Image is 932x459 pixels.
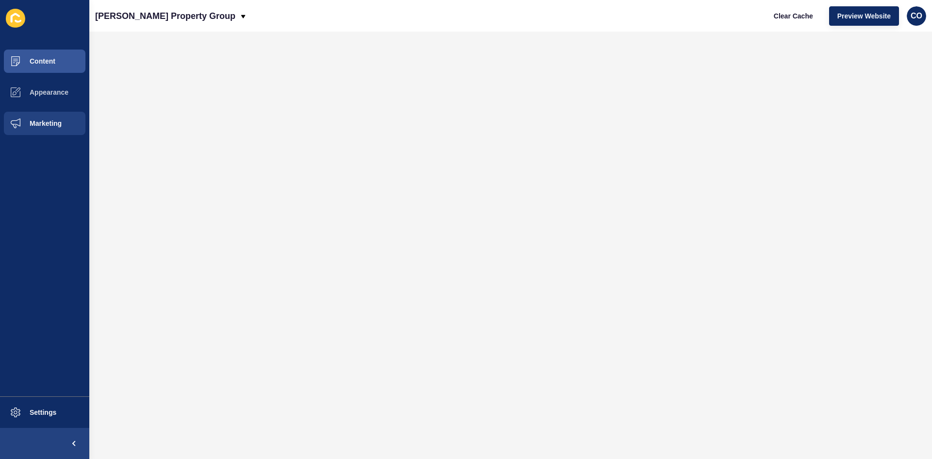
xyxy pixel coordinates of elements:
span: Clear Cache [774,11,813,21]
span: CO [911,11,922,21]
button: Preview Website [829,6,899,26]
p: [PERSON_NAME] Property Group [95,4,235,28]
button: Clear Cache [766,6,821,26]
span: Preview Website [837,11,891,21]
